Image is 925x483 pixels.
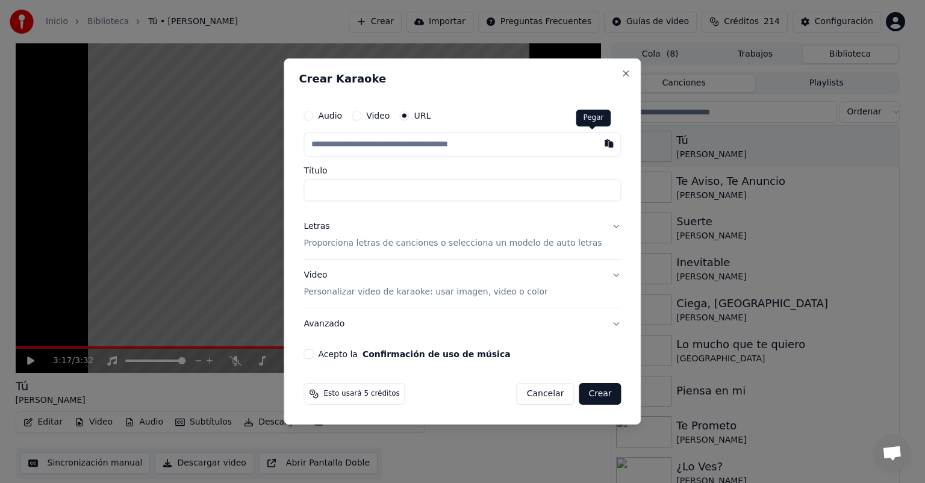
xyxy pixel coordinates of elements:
[299,73,626,84] h2: Crear Karaoke
[304,220,329,232] div: Letras
[366,111,390,120] label: Video
[363,350,511,358] button: Acepto la
[304,237,602,249] p: Proporciona letras de canciones o selecciona un modelo de auto letras
[318,350,510,358] label: Acepto la
[414,111,431,120] label: URL
[318,111,342,120] label: Audio
[304,260,621,308] button: VideoPersonalizar video de karaoke: usar imagen, video o color
[323,389,399,399] span: Esto usará 5 créditos
[517,383,575,405] button: Cancelar
[579,383,621,405] button: Crear
[304,286,547,298] p: Personalizar video de karaoke: usar imagen, video o color
[304,211,621,259] button: LetrasProporciona letras de canciones o selecciona un modelo de auto letras
[304,166,621,175] label: Título
[304,269,547,298] div: Video
[576,110,611,126] div: Pegar
[304,308,621,340] button: Avanzado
